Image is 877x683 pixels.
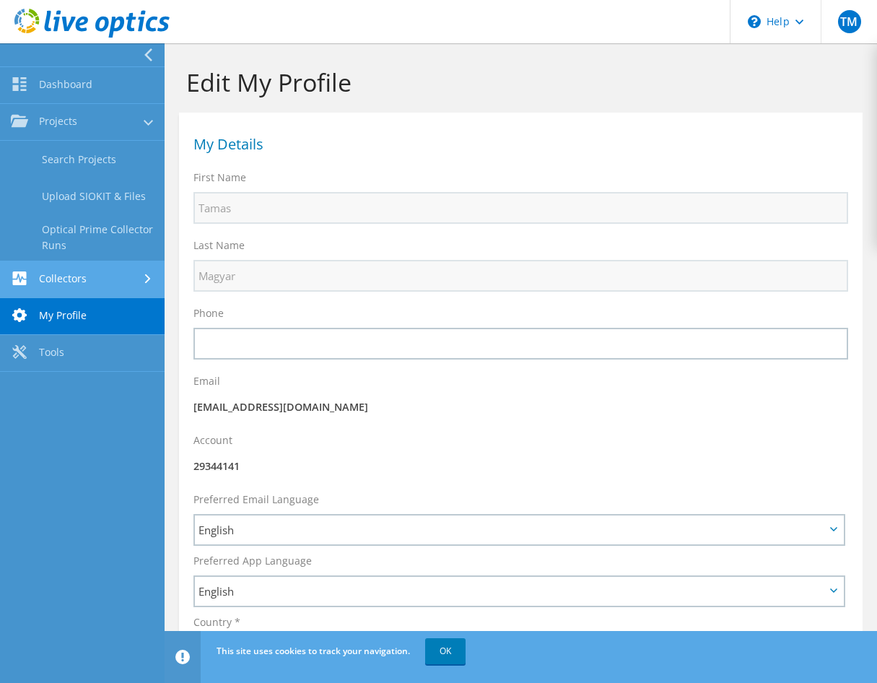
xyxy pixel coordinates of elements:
[193,238,245,253] label: Last Name
[425,638,466,664] a: OK
[193,399,848,415] p: [EMAIL_ADDRESS][DOMAIN_NAME]
[193,306,224,321] label: Phone
[217,645,410,657] span: This site uses cookies to track your navigation.
[186,67,848,97] h1: Edit My Profile
[198,521,825,539] span: English
[198,583,825,600] span: English
[748,15,761,28] svg: \n
[193,137,841,152] h1: My Details
[838,10,861,33] span: TM
[193,433,232,448] label: Account
[193,458,848,474] p: 29344141
[193,554,312,568] label: Preferred App Language
[193,374,220,388] label: Email
[193,492,319,507] label: Preferred Email Language
[193,170,246,185] label: First Name
[193,615,240,630] label: Country *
